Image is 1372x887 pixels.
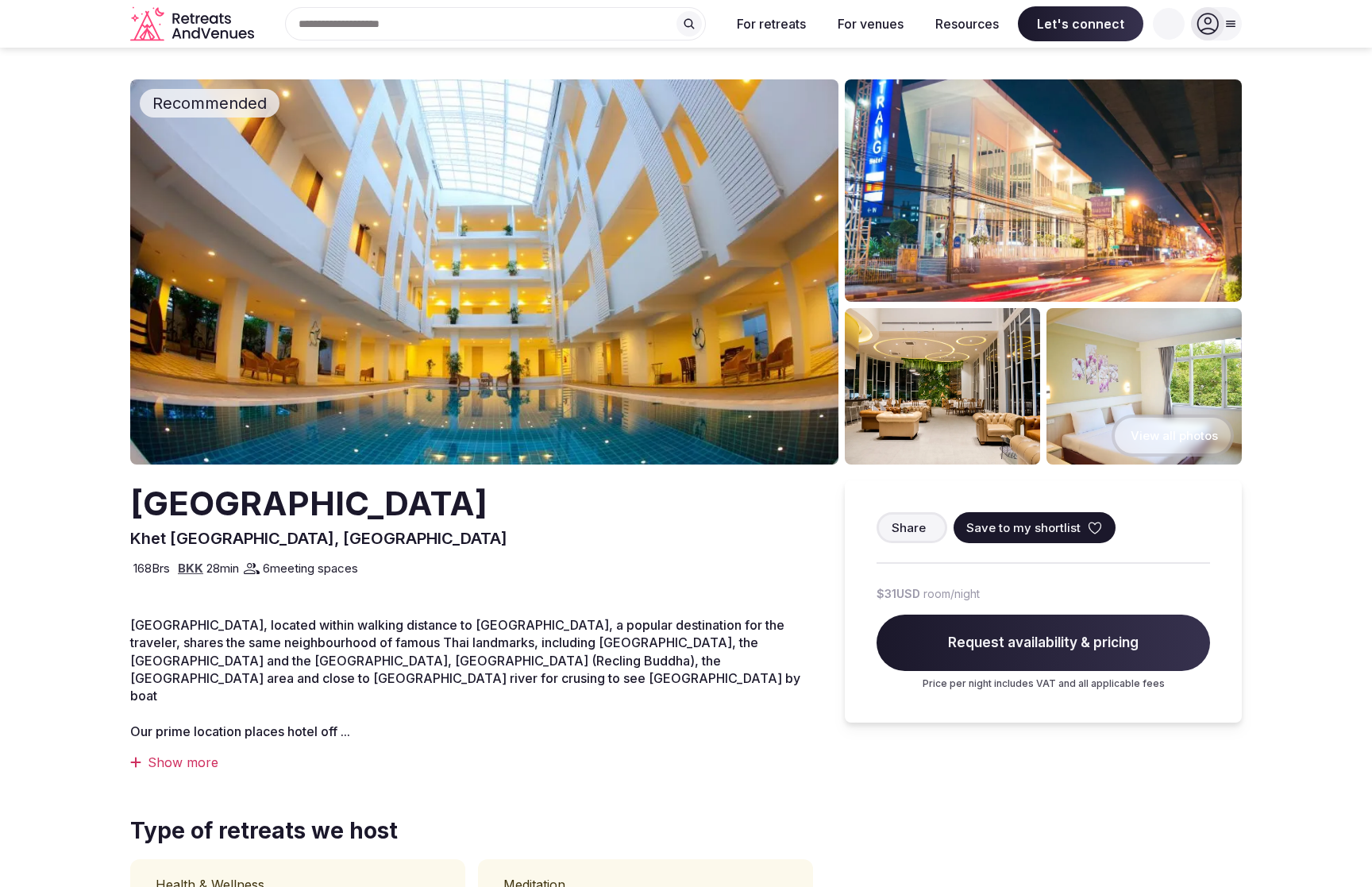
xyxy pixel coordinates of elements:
[130,754,813,771] div: Show more
[140,89,279,118] div: Recommended
[825,6,916,41] button: For venues
[130,617,800,704] span: [GEOGRAPHIC_DATA], located within walking distance to [GEOGRAPHIC_DATA], a popular destination fo...
[133,560,170,577] span: 168 Brs
[892,519,926,536] span: Share
[146,92,273,114] span: Recommended
[877,512,947,543] button: Share
[130,723,350,739] span: Our prime location places hotel off ...
[130,480,488,527] h2: [GEOGRAPHIC_DATA]
[724,6,819,41] button: For retreats
[954,512,1116,543] button: Save to my shortlist
[130,6,257,42] a: Visit the homepage
[1046,308,1242,465] img: Venue gallery photo
[263,560,358,577] span: 6 meeting spaces
[845,308,1040,465] img: Venue gallery photo
[130,79,838,465] img: Venue cover photo
[206,560,239,577] span: 28 min
[178,561,203,576] a: BKK
[923,586,980,602] span: room/night
[1018,6,1143,41] span: Let's connect
[130,816,398,847] span: Type of retreats we host
[130,6,257,42] svg: Retreats and Venues company logo
[877,615,1210,672] span: Request availability & pricing
[923,6,1012,41] button: Resources
[966,519,1081,536] span: Save to my shortlist
[130,529,507,548] span: Khet [GEOGRAPHIC_DATA], [GEOGRAPHIC_DATA]
[877,677,1210,691] p: Price per night includes VAT and all applicable fees
[845,79,1242,302] img: Venue gallery photo
[1112,415,1234,457] button: View all photos
[877,586,920,602] span: $31 USD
